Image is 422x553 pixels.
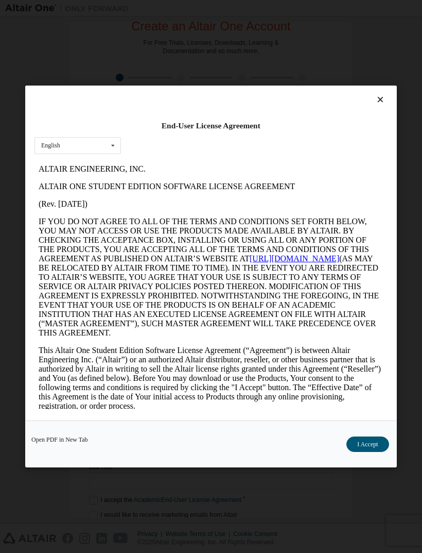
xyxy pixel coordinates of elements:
[4,57,349,177] p: IF YOU DO NOT AGREE TO ALL OF THE TERMS AND CONDITIONS SET FORTH BELOW, YOU MAY NOT ACCESS OR USE...
[4,4,349,13] p: ALTAIR ENGINEERING, INC.
[34,121,388,131] div: End-User License Agreement
[215,94,305,103] a: [URL][DOMAIN_NAME]
[4,22,349,31] p: ALTAIR ONE STUDENT EDITION SOFTWARE LICENSE AGREEMENT
[4,39,349,48] p: (Rev. [DATE])
[346,437,389,452] button: I Accept
[4,186,349,250] p: This Altair One Student Edition Software License Agreement (“Agreement”) is between Altair Engine...
[31,437,88,443] a: Open PDF in New Tab
[41,142,60,148] div: English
